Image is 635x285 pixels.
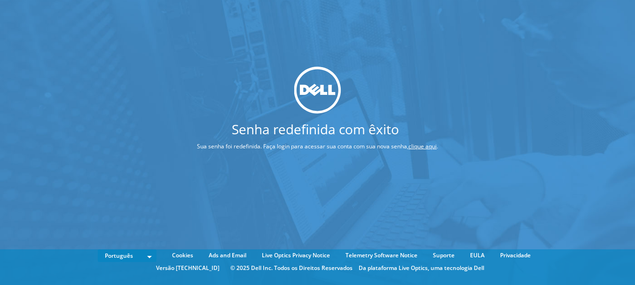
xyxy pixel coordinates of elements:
a: Live Optics Privacy Notice [255,250,337,261]
a: Cookies [165,250,200,261]
a: Telemetry Software Notice [338,250,424,261]
a: Suporte [426,250,462,261]
p: Sua senha foi redefinida. Faça login para acessar sua conta com sua nova senha, . [162,141,473,151]
li: Versão [TECHNICAL_ID] [151,263,224,273]
a: Privacidade [493,250,538,261]
a: clique aqui [408,142,437,150]
li: © 2025 Dell Inc. Todos os Direitos Reservados [226,263,357,273]
a: EULA [463,250,492,261]
img: dell_svg_logo.svg [294,67,341,114]
h1: Senha redefinida com êxito [162,122,469,135]
a: Ads and Email [202,250,253,261]
li: Da plataforma Live Optics, uma tecnologia Dell [359,263,484,273]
